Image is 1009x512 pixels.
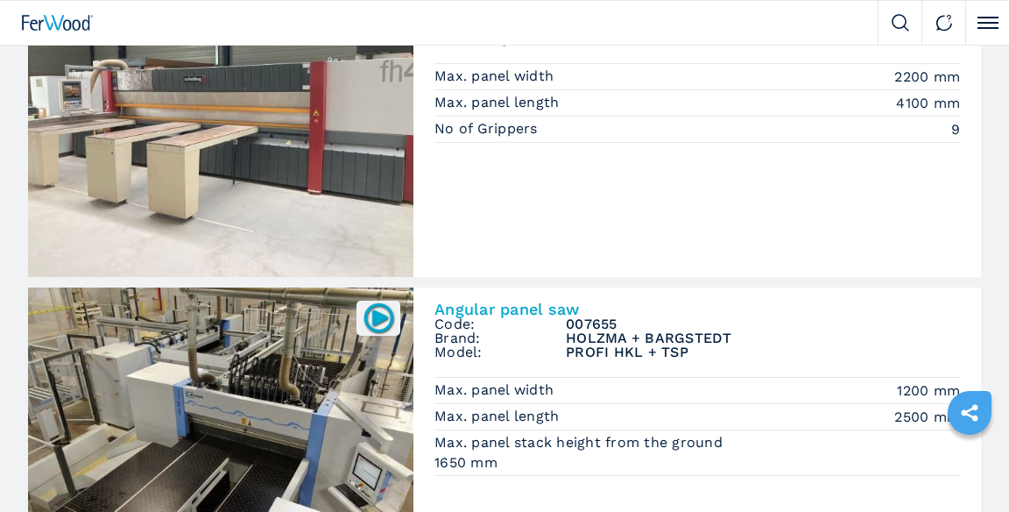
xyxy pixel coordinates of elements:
[22,15,94,31] img: Ferwood
[434,433,727,452] p: Max. panel stack height from the ground
[897,380,960,401] em: 1200 mm
[434,302,960,317] h2: Angular panel saw
[935,14,953,32] img: Contact us
[965,1,1009,45] button: Click to toggle menu
[434,331,566,345] span: Brand:
[434,452,960,473] em: 1650 mm
[434,119,542,139] p: No of Grippers
[362,301,396,335] img: 007655
[935,433,996,499] iframe: Chat
[434,407,564,426] p: Max. panel length
[951,119,960,139] em: 9
[434,317,566,331] span: Code:
[566,317,960,331] h3: 007655
[566,331,960,345] h3: HOLZMA + BARGSTEDT
[434,345,566,359] span: Model:
[894,67,960,87] em: 2200 mm
[896,93,960,113] em: 4100 mm
[434,67,558,86] p: Max. panel width
[892,14,909,32] img: Search
[894,407,960,427] em: 2500 mm
[434,93,564,112] p: Max. panel length
[948,391,991,435] a: sharethis
[434,380,558,400] p: Max. panel width
[566,345,960,359] h3: PROFI HKL + TSP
